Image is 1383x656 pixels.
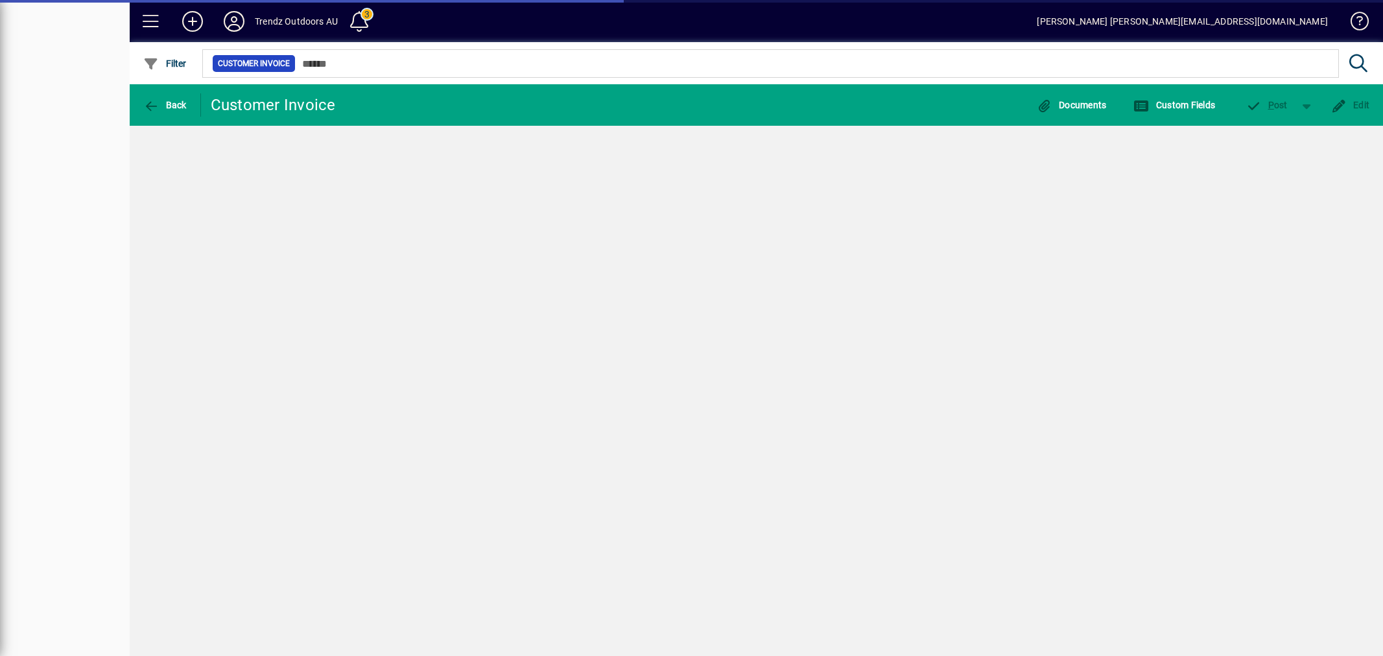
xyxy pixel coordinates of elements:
[211,95,336,115] div: Customer Invoice
[1331,100,1370,110] span: Edit
[172,10,213,33] button: Add
[1328,93,1373,117] button: Edit
[1034,93,1110,117] button: Documents
[218,57,290,70] span: Customer Invoice
[1037,11,1328,32] div: [PERSON_NAME] [PERSON_NAME][EMAIL_ADDRESS][DOMAIN_NAME]
[143,100,187,110] span: Back
[1133,100,1215,110] span: Custom Fields
[130,93,201,117] app-page-header-button: Back
[1341,3,1367,45] a: Knowledge Base
[140,93,190,117] button: Back
[140,52,190,75] button: Filter
[1037,100,1107,110] span: Documents
[1239,93,1294,117] button: Post
[213,10,255,33] button: Profile
[1268,100,1274,110] span: P
[143,58,187,69] span: Filter
[255,11,338,32] div: Trendz Outdoors AU
[1246,100,1288,110] span: ost
[1130,93,1218,117] button: Custom Fields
